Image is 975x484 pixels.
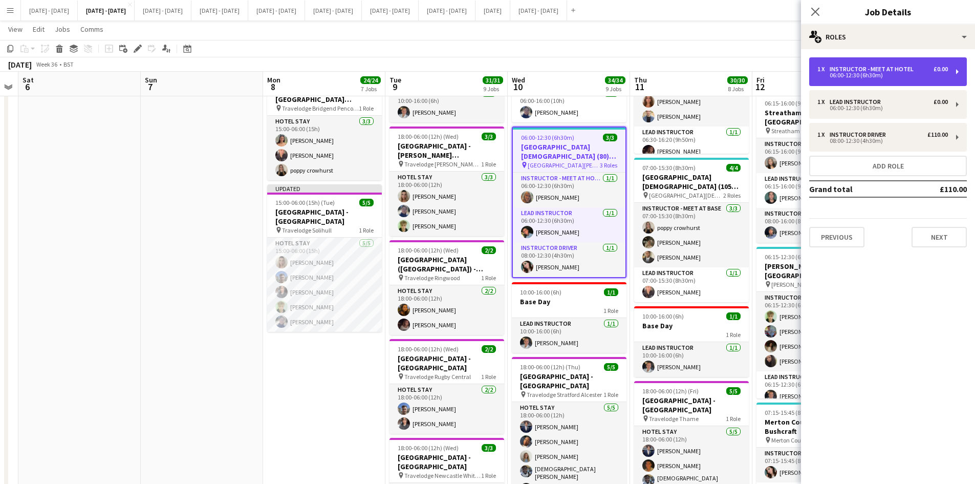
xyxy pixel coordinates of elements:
span: 1 Role [603,307,618,314]
app-card-role: Instructor - Meet at Base1/107:15-15:45 (8h30m)[PERSON_NAME] [756,448,871,482]
span: 24/24 [360,76,381,84]
h3: [GEOGRAPHIC_DATA] ([GEOGRAPHIC_DATA]) - [GEOGRAPHIC_DATA] [389,255,504,273]
div: Instructor Driver [830,131,890,138]
div: 06:00-12:30 (6h30m) [817,106,948,111]
span: 30/30 [727,76,748,84]
h3: Base Day [512,297,626,306]
app-job-card: 07:00-15:30 (8h30m)4/4[GEOGRAPHIC_DATA][DEMOGRAPHIC_DATA] (105) Mission Possible [GEOGRAPHIC_DATA... [634,158,749,302]
td: £110.00 [906,181,967,197]
app-card-role: Lead Instructor1/110:00-16:00 (6h)[PERSON_NAME] [634,342,749,377]
span: Travelodge [PERSON_NAME] M6 Northbound [404,160,481,168]
span: Tue [389,75,401,85]
h3: [GEOGRAPHIC_DATA] - [GEOGRAPHIC_DATA] [389,354,504,372]
span: Mon [267,75,280,85]
app-card-role: Instructor - Meet at Base1/106:15-16:00 (9h45m)[PERSON_NAME] [756,138,871,173]
span: Week 36 [34,60,59,68]
span: 10:00-16:00 (6h) [642,312,684,320]
span: 11 [633,81,647,93]
span: 06:15-12:30 (6h15m) [765,253,818,261]
div: £110.00 [927,131,948,138]
span: 1 Role [726,331,741,339]
span: 18:00-06:00 (12h) (Thu) [520,363,580,371]
app-job-card: 18:00-06:00 (12h) (Wed)2/2[GEOGRAPHIC_DATA] ([GEOGRAPHIC_DATA]) - [GEOGRAPHIC_DATA] Travelodge Ri... [389,240,504,335]
span: Wed [512,75,525,85]
span: 18:00-06:00 (12h) (Wed) [398,133,459,140]
span: 1 Role [726,415,741,423]
app-card-role: Hotel Stay2/218:00-06:00 (12h)[PERSON_NAME][PERSON_NAME] [389,285,504,335]
button: [DATE] - [DATE] [78,1,135,20]
div: 08:00-12:30 (4h30m) [817,138,948,143]
span: Sun [145,75,157,85]
div: 9 Jobs [483,85,503,93]
span: 5/5 [359,199,374,206]
button: [DATE] [475,1,510,20]
a: Comms [76,23,107,36]
span: 18:00-06:00 (12h) (Wed) [398,246,459,254]
app-card-role: Lead Instructor1/110:00-16:00 (6h)[PERSON_NAME] [389,88,504,122]
app-card-role: Instructor - Meet at School1/108:00-16:00 (8h)[PERSON_NAME] [756,208,871,243]
button: [DATE] - [DATE] [248,1,305,20]
app-card-role: Hotel Stay5/515:00-06:00 (15h)[PERSON_NAME][PERSON_NAME][PERSON_NAME][PERSON_NAME][PERSON_NAME] [267,238,382,332]
span: 34/34 [605,76,625,84]
span: Travelodge Rugby Central [404,373,471,381]
span: 3/3 [603,134,617,141]
span: Travelodge Bridgend Pencoed [282,104,359,112]
span: 18:00-06:00 (12h) (Wed) [398,345,459,353]
div: 06:15-16:00 (9h45m)3/3Streatham & [GEOGRAPHIC_DATA] (90) Hub Streatham & [GEOGRAPHIC_DATA]3 Roles... [756,93,871,243]
div: 1 x [817,131,830,138]
div: BST [63,60,74,68]
td: Grand total [809,181,906,197]
h3: [GEOGRAPHIC_DATA] - [GEOGRAPHIC_DATA] [512,372,626,390]
h3: [PERSON_NAME][GEOGRAPHIC_DATA] (180) Hub (Half Day AM) [756,262,871,280]
button: [DATE] - [DATE] [191,1,248,20]
h3: Base Day [634,321,749,330]
button: Add role [809,156,967,176]
div: £0.00 [934,98,948,106]
app-job-card: 18:00-06:00 (12h) (Wed)2/2[GEOGRAPHIC_DATA] - [GEOGRAPHIC_DATA] Travelodge Rugby Central1 RoleHot... [389,339,504,434]
span: 06:00-12:30 (6h30m) [521,134,574,141]
app-card-role: Lead Instructor1/106:00-12:30 (6h30m)[PERSON_NAME] [513,207,625,242]
div: [DATE] [8,59,32,70]
span: 31/31 [483,76,503,84]
button: [DATE] - [DATE] [510,1,567,20]
span: Comms [80,25,103,34]
app-card-role: Instructor - Meet at Hotel1/106:00-12:30 (6h30m)[PERSON_NAME] [513,173,625,207]
span: 07:15-15:45 (8h30m) [765,409,818,416]
span: Sat [23,75,34,85]
span: [GEOGRAPHIC_DATA][PERSON_NAME] [528,161,600,169]
span: 10 [510,81,525,93]
app-job-card: 18:00-06:00 (12h) (Wed)3/3[GEOGRAPHIC_DATA] - [PERSON_NAME][GEOGRAPHIC_DATA] Travelodge [PERSON_N... [389,127,504,236]
div: 1 x [817,66,830,73]
span: 2/2 [482,246,496,254]
app-job-card: 10:00-16:00 (6h)1/1Base Day1 RoleLead Instructor1/110:00-16:00 (6h)[PERSON_NAME] [634,306,749,377]
app-card-role: Lead Instructor1/110:00-16:00 (6h)[PERSON_NAME] [512,318,626,353]
h3: [GEOGRAPHIC_DATA][DEMOGRAPHIC_DATA] (80) Hub (Half Day AM) [513,142,625,161]
span: 1 Role [481,160,496,168]
div: Instructor - Meet at Hotel [830,66,918,73]
span: 5/5 [604,363,618,371]
app-job-card: 10:00-16:00 (6h)1/1Base Day1 RoleLead Instructor1/110:00-16:00 (6h)[PERSON_NAME] [512,282,626,353]
h3: [GEOGRAPHIC_DATA] - [GEOGRAPHIC_DATA] [389,453,504,471]
span: 1 Role [481,472,496,479]
div: 06:00-12:30 (6h30m) [817,73,948,78]
button: [DATE] - [DATE] [135,1,191,20]
button: Previous [809,227,864,247]
app-card-role: Lead Instructor1/106:30-16:20 (9h50m)[PERSON_NAME] [634,127,749,161]
span: 1 Role [481,274,496,282]
span: 3/3 [482,133,496,140]
button: [DATE] - [DATE] [305,1,362,20]
span: Travelodge Solihull [282,226,332,234]
span: 10:00-16:00 (6h) [520,288,561,296]
span: Merton Court Prep [771,436,817,444]
div: 8 Jobs [728,85,747,93]
h3: Job Details [801,5,975,18]
div: 7 Jobs [361,85,380,93]
div: 1 x [817,98,830,106]
span: View [8,25,23,34]
span: 15:00-06:00 (15h) (Tue) [275,199,335,206]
